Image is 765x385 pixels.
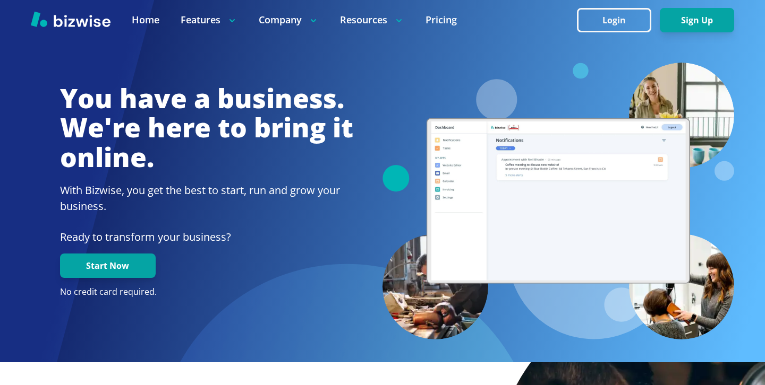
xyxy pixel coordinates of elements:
[259,13,319,27] p: Company
[60,253,156,278] button: Start Now
[660,8,734,32] button: Sign Up
[31,11,110,27] img: Bizwise Logo
[426,13,457,27] a: Pricing
[60,261,156,271] a: Start Now
[132,13,159,27] a: Home
[60,182,353,214] h2: With Bizwise, you get the best to start, run and grow your business.
[660,15,734,25] a: Sign Up
[577,8,651,32] button: Login
[60,84,353,172] h1: You have a business. We're here to bring it online.
[60,229,353,245] p: Ready to transform your business?
[340,13,404,27] p: Resources
[60,286,353,298] p: No credit card required.
[181,13,237,27] p: Features
[577,15,660,25] a: Login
